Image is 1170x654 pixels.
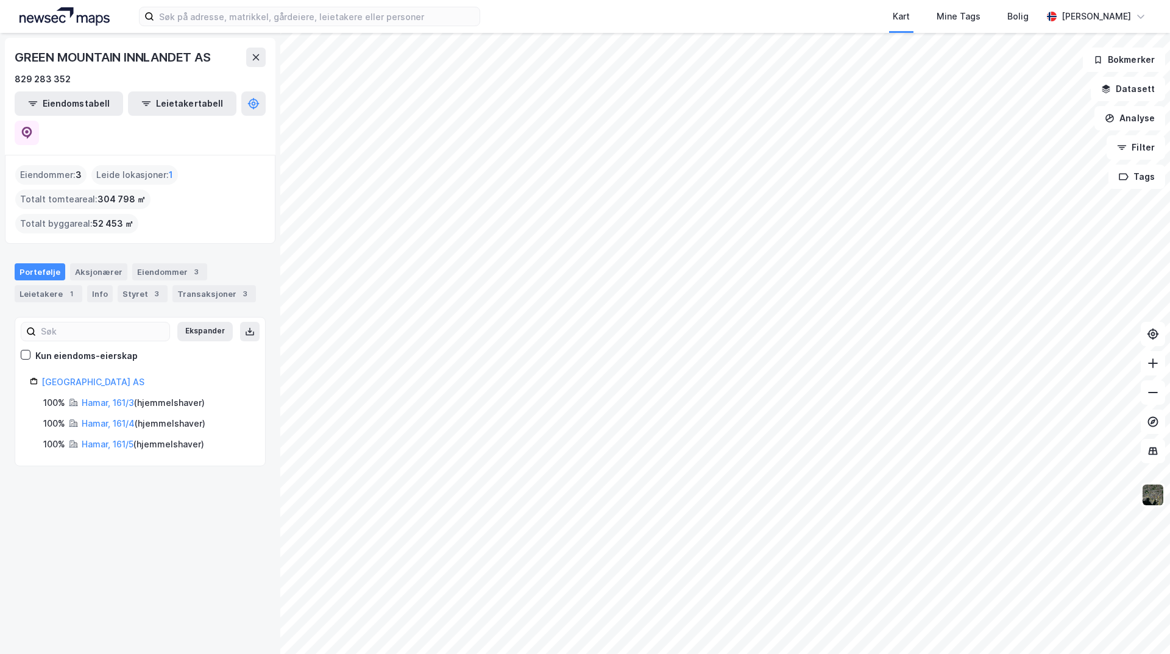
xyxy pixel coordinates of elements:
[41,377,144,387] a: [GEOGRAPHIC_DATA] AS
[82,416,205,431] div: ( hjemmelshaver )
[893,9,910,24] div: Kart
[1094,106,1165,130] button: Analyse
[177,322,233,341] button: Ekspander
[190,266,202,278] div: 3
[15,91,123,116] button: Eiendomstabell
[1141,483,1165,506] img: 9k=
[65,288,77,300] div: 1
[239,288,251,300] div: 3
[1062,9,1131,24] div: [PERSON_NAME]
[128,91,236,116] button: Leietakertabell
[97,192,146,207] span: 304 798 ㎡
[118,285,168,302] div: Styret
[82,396,205,410] div: ( hjemmelshaver )
[35,349,138,363] div: Kun eiendoms-eierskap
[1108,165,1165,189] button: Tags
[154,7,480,26] input: Søk på adresse, matrikkel, gårdeiere, leietakere eller personer
[169,168,173,182] span: 1
[43,437,65,452] div: 100%
[15,165,87,185] div: Eiendommer :
[1109,595,1170,654] iframe: Chat Widget
[82,439,133,449] a: Hamar, 161/5
[1107,135,1165,160] button: Filter
[19,7,110,26] img: logo.a4113a55bc3d86da70a041830d287a7e.svg
[1109,595,1170,654] div: Kontrollprogram for chat
[132,263,207,280] div: Eiendommer
[1091,77,1165,101] button: Datasett
[43,396,65,410] div: 100%
[36,322,169,341] input: Søk
[15,48,213,67] div: GREEN MOUNTAIN INNLANDET AS
[93,216,133,231] span: 52 453 ㎡
[15,263,65,280] div: Portefølje
[1083,48,1165,72] button: Bokmerker
[151,288,163,300] div: 3
[43,416,65,431] div: 100%
[15,190,151,209] div: Totalt tomteareal :
[76,168,82,182] span: 3
[937,9,980,24] div: Mine Tags
[82,397,134,408] a: Hamar, 161/3
[15,285,82,302] div: Leietakere
[87,285,113,302] div: Info
[70,263,127,280] div: Aksjonærer
[91,165,178,185] div: Leide lokasjoner :
[82,437,204,452] div: ( hjemmelshaver )
[1007,9,1029,24] div: Bolig
[82,418,135,428] a: Hamar, 161/4
[15,214,138,233] div: Totalt byggareal :
[172,285,256,302] div: Transaksjoner
[15,72,71,87] div: 829 283 352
